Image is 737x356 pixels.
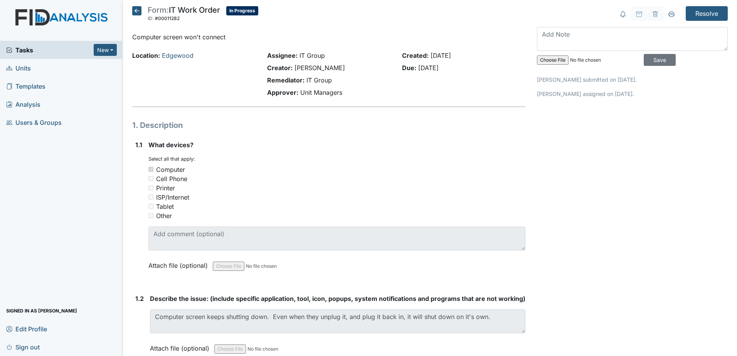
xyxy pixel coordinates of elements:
[132,32,525,42] p: Computer screen won't connect
[148,204,153,209] input: Tablet
[148,185,153,190] input: Printer
[148,257,211,270] label: Attach file (optional)
[6,305,77,317] span: Signed in as [PERSON_NAME]
[294,64,345,72] span: [PERSON_NAME]
[267,64,293,72] strong: Creator:
[431,52,451,59] span: [DATE]
[418,64,439,72] span: [DATE]
[148,213,153,218] input: Other
[402,52,429,59] strong: Created:
[267,76,305,84] strong: Remediator:
[94,44,117,56] button: New
[686,6,728,21] input: Resolve
[148,6,220,23] div: IT Work Order
[156,165,185,174] div: Computer
[148,15,154,21] span: ID:
[6,80,45,92] span: Templates
[156,211,172,220] div: Other
[156,202,174,211] div: Tablet
[135,294,144,303] label: 1.2
[6,98,40,110] span: Analysis
[148,156,195,162] small: Select all that apply:
[156,174,187,183] div: Cell Phone
[537,90,728,98] p: [PERSON_NAME] assigned on [DATE].
[6,323,47,335] span: Edit Profile
[148,141,194,149] span: What devices?
[226,6,258,15] span: In Progress
[6,62,31,74] span: Units
[150,309,525,333] textarea: Computer screen keeps shutting down. Even when they unplug it, and plug it back in, it will shut ...
[267,52,298,59] strong: Assignee:
[155,15,180,21] span: #00011282
[135,140,142,149] label: 1.1
[156,193,189,202] div: ISP/Internet
[132,119,525,131] h1: 1. Description
[132,52,160,59] strong: Location:
[148,195,153,200] input: ISP/Internet
[402,64,416,72] strong: Due:
[537,76,728,84] p: [PERSON_NAME] submitted on [DATE].
[150,339,212,353] label: Attach file (optional)
[6,341,40,353] span: Sign out
[162,52,194,59] a: Edgewood
[148,5,169,15] span: Form:
[150,295,525,302] span: Describe the issue: (include specific application, tool, icon, popups, system notifications and p...
[306,76,332,84] span: IT Group
[148,167,153,172] input: Computer
[267,89,298,96] strong: Approver:
[644,54,676,66] input: Save
[300,52,325,59] span: IT Group
[148,176,153,181] input: Cell Phone
[6,116,62,128] span: Users & Groups
[300,89,342,96] span: Unit Managers
[6,45,94,55] a: Tasks
[156,183,175,193] div: Printer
